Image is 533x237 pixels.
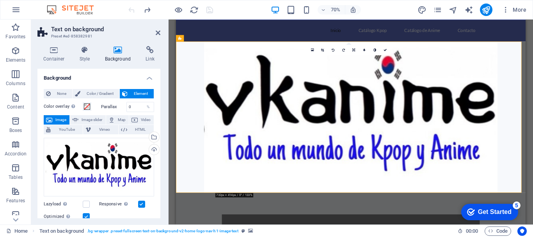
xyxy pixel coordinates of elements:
a: Select files from the file manager, stock photos, or upload file(s) [307,45,318,55]
label: Responsive [99,200,138,209]
i: Navigator [449,5,458,14]
i: Publish [481,5,490,14]
button: pages [433,5,442,14]
a: Rotate right 90° [338,45,349,55]
button: Element [120,89,154,98]
i: AI Writer [464,5,473,14]
div: 9289657c-10a5-4a7a-81ab-548ddf6a34baCopy-NljKTtb3ztJNAe80Tm5JSQ.JPG [44,138,154,197]
span: Image slider [81,115,103,125]
a: Rotate left 90° [328,45,339,55]
a: Confirm ( Ctrl ⏎ ) [380,45,391,55]
div: 5 [58,2,66,9]
button: Usercentrics [517,226,527,236]
h3: Preset #ed-858382981 [51,33,145,40]
p: Favorites [5,34,25,40]
span: Element [130,89,151,98]
i: Redo: Move elements (Ctrl+Y, ⌘+Y) [143,5,152,14]
button: None [44,89,72,98]
button: Vimeo [83,125,118,134]
button: Color / Gradient [73,89,119,98]
nav: breadcrumb [39,226,253,236]
button: navigator [449,5,458,14]
span: Code [488,226,508,236]
label: Optimized [44,212,83,221]
p: Columns [6,80,25,87]
a: Click to cancel selection. Double-click to open Pages [6,226,28,236]
h4: Link [140,46,160,62]
p: Elements [6,57,26,63]
i: Reload page [190,5,199,14]
h4: Background [37,69,160,83]
button: Image slider [70,115,105,125]
span: None [53,89,70,98]
span: Vimeo [93,125,115,134]
span: Click to select. Double-click to edit [39,226,84,236]
span: . bg-wrapper .preset-fullscreen-text-on-background-v2-home-logo-nav-h1-image-text [87,226,238,236]
h2: Text on background [51,26,160,33]
span: Image [55,115,67,125]
span: More [502,6,526,14]
span: HTML [130,125,151,134]
button: HTML [119,125,154,134]
div: Get Started 5 items remaining, 0% complete [6,4,63,20]
i: On resize automatically adjust zoom level to fit chosen device. [350,6,357,13]
button: publish [480,4,492,16]
button: Map [106,115,129,125]
h4: Style [74,46,99,62]
label: Lazyload [44,200,83,209]
h6: Session time [458,226,478,236]
i: This element contains a background [248,229,253,233]
button: redo [142,5,152,14]
button: 70% [318,5,345,14]
button: More [499,4,529,16]
p: Tables [9,174,23,180]
i: Design (Ctrl+Alt+Y) [418,5,426,14]
button: Video [129,115,154,125]
p: Accordion [5,151,27,157]
label: Parallax [101,105,126,109]
span: Map [117,115,126,125]
button: Code [485,226,511,236]
div: % [143,102,154,112]
h4: Background [99,46,140,62]
span: 00 00 [466,226,478,236]
i: Pages (Ctrl+Alt+S) [433,5,442,14]
h6: 70% [329,5,342,14]
a: Greyscale [370,45,380,55]
span: : [471,228,473,234]
img: Editor Logo [45,5,103,14]
i: This element is a customizable preset [242,229,245,233]
a: Crop mode [318,45,328,55]
span: Color / Gradient [83,89,117,98]
span: Video [140,115,151,125]
p: Content [7,104,24,110]
label: Color overlay [44,102,83,111]
span: YouTube [53,125,80,134]
button: text_generator [464,5,474,14]
h4: Container [37,46,74,62]
div: Get Started [23,9,57,16]
button: YouTube [44,125,83,134]
button: Click here to leave preview mode and continue editing [174,5,183,14]
button: reload [189,5,199,14]
button: design [418,5,427,14]
button: Image [44,115,69,125]
p: Boxes [9,127,22,134]
a: Blur [359,45,370,55]
p: Features [6,198,25,204]
a: Change orientation [349,45,359,55]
